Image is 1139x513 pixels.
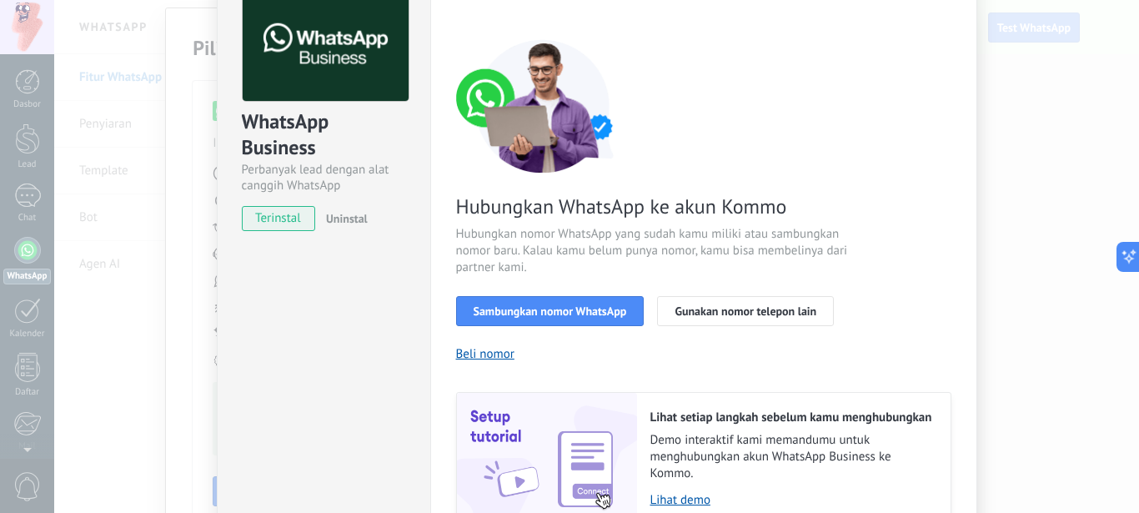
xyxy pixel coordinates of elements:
a: Lihat demo [650,492,934,508]
span: terinstal [243,206,315,231]
span: Demo interaktif kami memandumu untuk menghubungkan akun WhatsApp Business ke Kommo. [650,432,934,482]
span: Uninstal [326,211,368,226]
button: Sambungkan nomor WhatsApp [456,296,645,326]
img: connect number [456,39,631,173]
div: Perbanyak lead dengan alat canggih WhatsApp [242,162,406,194]
span: Sambungkan nomor WhatsApp [474,305,627,317]
div: WhatsApp Business [242,108,406,162]
button: Uninstal [319,206,368,231]
span: Hubungkan WhatsApp ke akun Kommo [456,194,853,219]
span: Hubungkan nomor WhatsApp yang sudah kamu miliki atau sambungkan nomor baru. Kalau kamu belum puny... [456,226,853,276]
button: Gunakan nomor telepon lain [657,296,834,326]
span: Gunakan nomor telepon lain [675,305,816,317]
h2: Lihat setiap langkah sebelum kamu menghubungkan [650,410,934,425]
button: Beli nomor [456,346,514,362]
